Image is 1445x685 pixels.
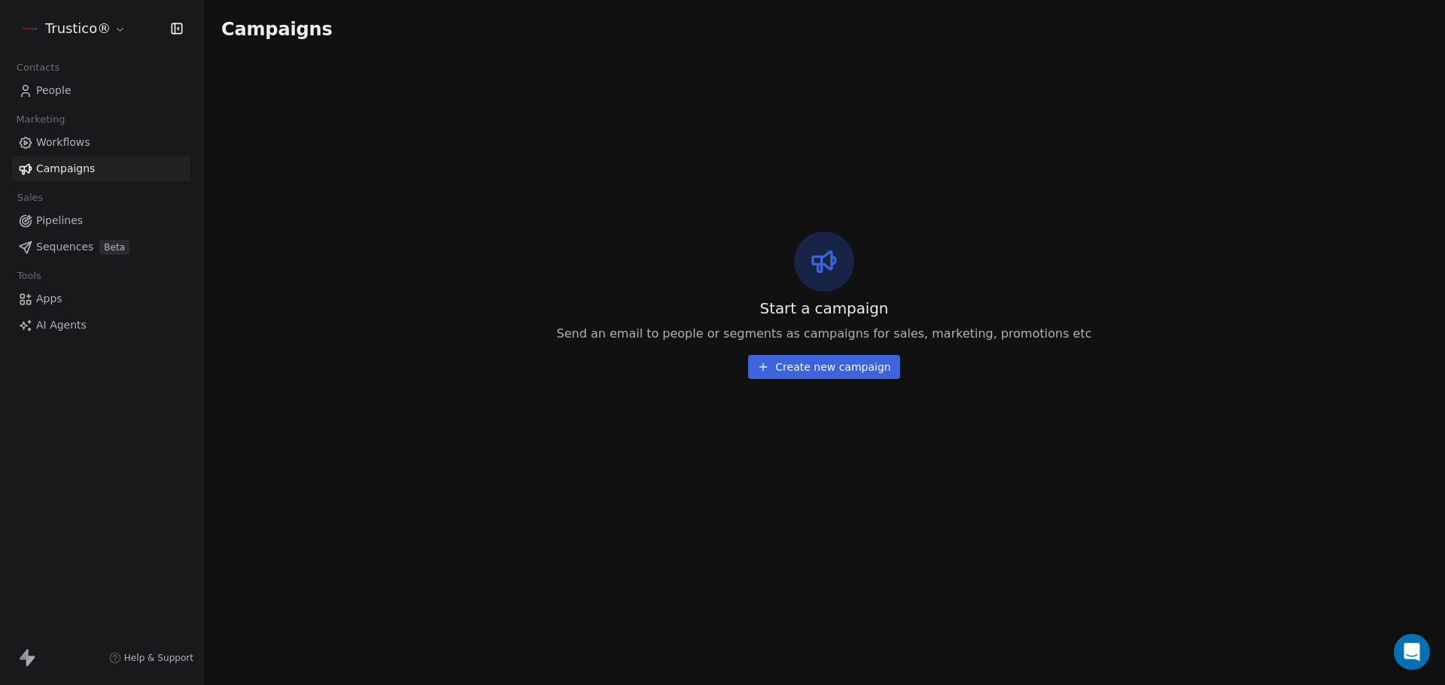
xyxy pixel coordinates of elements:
[12,286,190,311] a: Apps
[124,652,193,664] span: Help & Support
[12,78,190,103] a: People
[11,186,50,209] span: Sales
[36,213,83,229] span: Pipelines
[36,135,90,150] span: Workflows
[36,83,71,99] span: People
[12,235,190,259] a: SequencesBeta
[99,240,129,255] span: Beta
[748,355,899,379] button: Create new campaign
[12,130,190,155] a: Workflows
[36,317,87,333] span: AI Agents
[36,239,93,255] span: Sequences
[1394,634,1430,670] div: Open Intercom Messenger
[760,298,889,319] span: Start a campaign
[12,313,190,338] a: AI Agents
[18,16,129,41] button: Trustico®
[557,325,1092,343] span: Send an email to people or segments as campaigns for sales, marketing, promotions etc
[21,20,39,38] img: trustico-logo-1024x1024.png
[10,108,71,131] span: Marketing
[45,19,111,38] span: Trustico®
[12,208,190,233] a: Pipelines
[36,161,95,177] span: Campaigns
[221,18,333,39] span: Campaigns
[36,291,62,307] span: Apps
[109,652,193,664] a: Help & Support
[11,265,47,287] span: Tools
[10,56,66,79] span: Contacts
[12,156,190,181] a: Campaigns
